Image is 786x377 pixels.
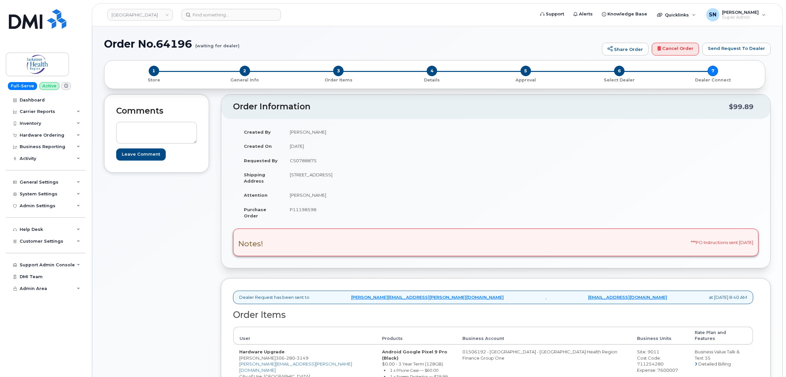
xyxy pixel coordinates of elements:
span: 4 [427,66,437,76]
span: 306 [276,355,308,361]
th: User [233,327,376,345]
a: 1 Store [110,76,198,83]
p: Order Items [294,77,383,83]
td: [STREET_ADDRESS] [284,167,491,188]
span: Detailed Billing [698,361,731,366]
strong: Shipping Address [244,172,265,184]
a: 6 Select Dealer [572,76,666,83]
p: Approval [481,77,570,83]
p: Details [388,77,476,83]
small: (waiting for dealer) [195,38,240,48]
td: CS0788875 [284,153,491,168]
span: 3149 [295,355,308,361]
span: P11198598 [290,207,316,212]
a: Send Request To Dealer [702,43,771,56]
p: General Info [201,77,289,83]
span: 6 [614,66,625,76]
a: 2 General Info [198,76,291,83]
span: 2 [240,66,250,76]
input: Leave Comment [116,148,166,161]
a: 5 Approval [479,76,572,83]
a: Share Order [602,43,648,56]
a: 4 Details [385,76,479,83]
a: [EMAIL_ADDRESS][DOMAIN_NAME] [588,294,667,300]
h1: Order No.64196 [104,38,599,50]
th: Rate Plan and Features [689,327,753,345]
div: Dealer Request has been sent to , at [DATE] 8:40 AM [233,291,753,304]
td: [DATE] [284,139,491,153]
span: 3 [333,66,344,76]
td: [PERSON_NAME] [284,125,491,139]
a: 3 Order Items [292,76,385,83]
a: Cancel Order [652,43,699,56]
strong: Android Google Pixel 9 Pro (Black) [382,349,447,361]
th: Products [376,327,457,345]
strong: Requested By [244,158,278,163]
h2: Comments [116,106,197,116]
h2: Order Items [233,310,753,320]
p: Store [112,77,195,83]
th: Business Units [631,327,689,345]
strong: Purchase Order [244,207,266,218]
a: [PERSON_NAME][EMAIL_ADDRESS][PERSON_NAME][DOMAIN_NAME] [351,294,504,300]
div: Cost Code: 711254280 [637,355,683,367]
strong: Hardware Upgrade [239,349,285,354]
p: Select Dealer [575,77,663,83]
span: 280 [285,355,295,361]
th: Business Account [457,327,631,345]
small: 1 x Phone Case — $60.00 [390,368,438,373]
div: Site: 9011 [637,349,683,355]
div: Expense: 7600007 [637,367,683,373]
h3: Notes! [238,240,263,248]
h2: Order Information [233,102,729,111]
strong: Attention [244,192,267,198]
strong: Created On [244,144,272,149]
td: [PERSON_NAME] [284,188,491,202]
a: [PERSON_NAME][EMAIL_ADDRESS][PERSON_NAME][DOMAIN_NAME] [239,361,352,373]
span: 1 [149,66,159,76]
div: $99.89 [729,100,754,113]
span: 5 [520,66,531,76]
div: ***PO Instructions sent [DATE] [233,229,758,256]
strong: Created By [244,129,271,135]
